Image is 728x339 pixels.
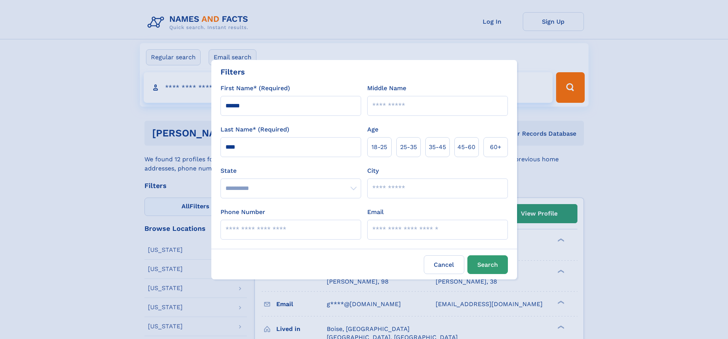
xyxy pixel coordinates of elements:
[424,255,464,274] label: Cancel
[221,84,290,93] label: First Name* (Required)
[221,125,289,134] label: Last Name* (Required)
[371,143,387,152] span: 18‑25
[367,166,379,175] label: City
[367,125,378,134] label: Age
[221,208,265,217] label: Phone Number
[400,143,417,152] span: 25‑35
[221,66,245,78] div: Filters
[457,143,475,152] span: 45‑60
[367,208,384,217] label: Email
[490,143,501,152] span: 60+
[467,255,508,274] button: Search
[367,84,406,93] label: Middle Name
[429,143,446,152] span: 35‑45
[221,166,361,175] label: State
